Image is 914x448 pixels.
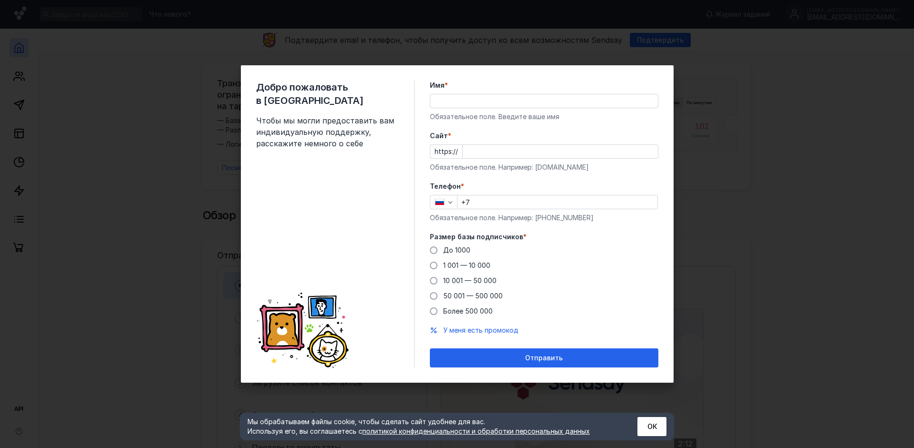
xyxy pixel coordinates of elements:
[443,326,518,335] button: У меня есть промокод
[430,213,658,223] div: Обязательное поле. Например: [PHONE_NUMBER]
[443,261,490,269] span: 1 001 — 10 000
[430,348,658,367] button: Отправить
[443,246,470,254] span: До 1000
[430,232,523,242] span: Размер базы подписчиков
[637,417,666,436] button: ОК
[248,417,614,436] div: Мы обрабатываем файлы cookie, чтобы сделать сайт удобнее для вас. Используя его, вы соглашаетесь c
[443,307,493,315] span: Более 500 000
[430,112,658,122] div: Обязательное поле. Введите ваше имя
[256,81,399,107] span: Добро пожаловать в [GEOGRAPHIC_DATA]
[443,326,518,334] span: У меня есть промокод
[430,131,448,141] span: Cайт
[430,81,445,90] span: Имя
[525,354,563,362] span: Отправить
[430,163,658,172] div: Обязательное поле. Например: [DOMAIN_NAME]
[256,115,399,149] span: Чтобы мы могли предоставить вам индивидуальную поддержку, расскажите немного о себе
[443,276,497,285] span: 10 001 — 50 000
[362,427,590,435] a: политикой конфиденциальности и обработки персональных данных
[430,182,461,191] span: Телефон
[443,292,503,300] span: 50 001 — 500 000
